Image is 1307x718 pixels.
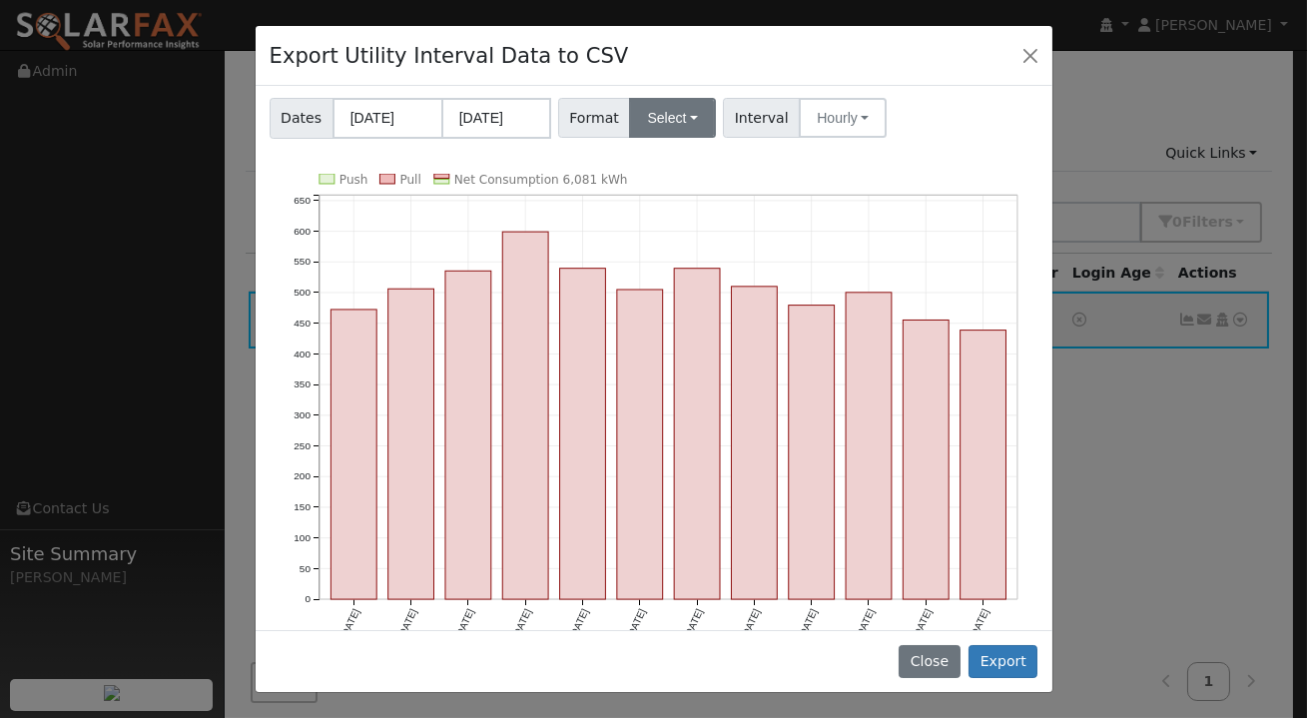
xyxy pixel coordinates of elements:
rect: onclick="" [502,232,548,599]
text: 0 [305,594,311,605]
text: [DATE] [682,607,705,640]
text: 250 [294,440,311,451]
rect: onclick="" [732,287,778,600]
text: [DATE] [854,607,877,640]
rect: onclick="" [559,269,605,600]
h4: Export Utility Interval Data to CSV [270,40,629,72]
text: 650 [294,195,311,206]
rect: onclick="" [387,289,433,599]
rect: onclick="" [330,310,376,599]
text: 350 [294,378,311,389]
text: [DATE] [452,607,475,640]
span: Interval [723,98,800,138]
text: [DATE] [624,607,647,640]
rect: onclick="" [961,331,1006,600]
text: 200 [294,471,311,482]
text: [DATE] [911,607,934,640]
text: [DATE] [739,607,762,640]
span: Dates [270,98,333,139]
text: 50 [299,563,311,574]
button: Close [1016,41,1044,69]
text: Net Consumption 6,081 kWh [454,173,628,187]
text: [DATE] [510,607,533,640]
button: Export [969,645,1037,679]
text: [DATE] [338,607,361,640]
rect: onclick="" [904,320,950,599]
text: [DATE] [969,607,991,640]
text: [DATE] [797,607,820,640]
text: 550 [294,256,311,267]
text: 500 [294,287,311,298]
text: 600 [294,226,311,237]
text: 300 [294,409,311,420]
text: Pull [399,173,420,187]
button: Hourly [799,98,887,138]
rect: onclick="" [674,269,720,600]
text: 400 [294,349,311,359]
rect: onclick="" [789,306,835,600]
span: Format [558,98,631,138]
text: Push [339,173,368,187]
text: 150 [294,501,311,512]
button: Select [629,98,716,138]
text: 100 [294,532,311,543]
rect: onclick="" [445,271,491,599]
text: 450 [294,318,311,329]
text: [DATE] [395,607,418,640]
text: [DATE] [567,607,590,640]
button: Close [899,645,960,679]
rect: onclick="" [617,290,663,599]
rect: onclick="" [846,293,892,600]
